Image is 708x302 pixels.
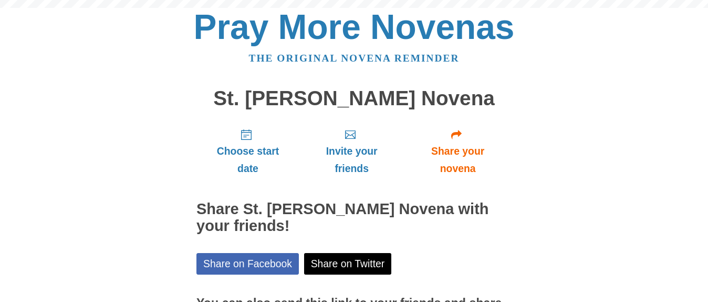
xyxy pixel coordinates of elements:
[249,53,460,64] a: The original novena reminder
[304,253,392,275] a: Share on Twitter
[414,143,501,177] span: Share your novena
[299,120,404,183] a: Invite your friends
[207,143,289,177] span: Choose start date
[196,253,299,275] a: Share on Facebook
[310,143,393,177] span: Invite your friends
[196,87,512,110] h1: St. [PERSON_NAME] Novena
[196,120,299,183] a: Choose start date
[194,7,515,46] a: Pray More Novenas
[196,201,512,235] h2: Share St. [PERSON_NAME] Novena with your friends!
[404,120,512,183] a: Share your novena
